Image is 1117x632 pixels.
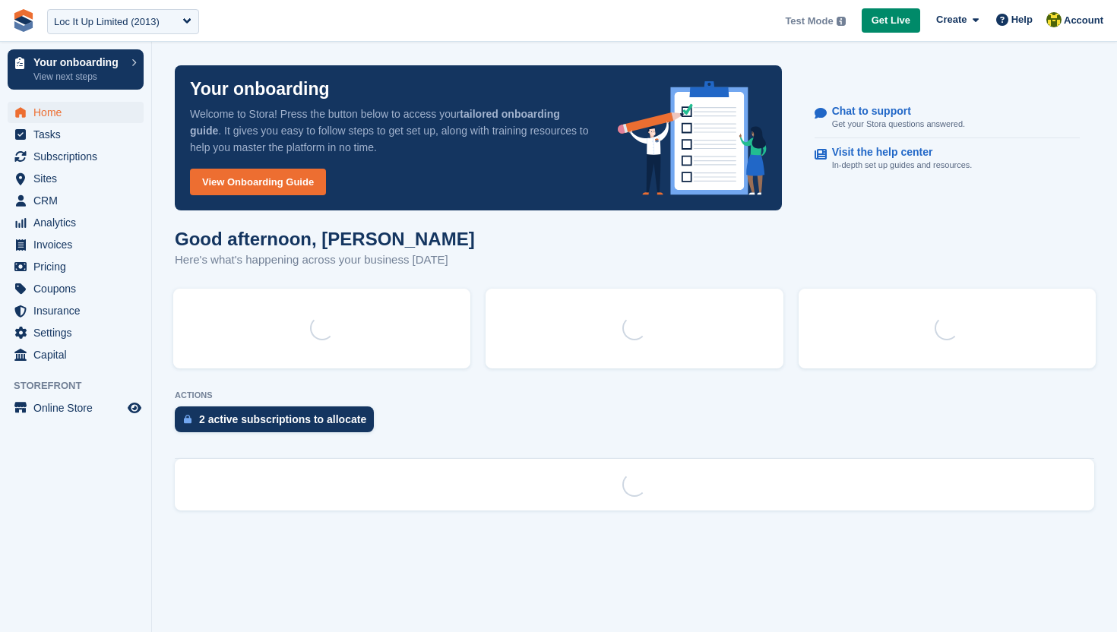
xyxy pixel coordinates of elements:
span: Invoices [33,234,125,255]
p: Visit the help center [832,146,960,159]
a: menu [8,124,144,145]
span: Online Store [33,397,125,419]
a: menu [8,212,144,233]
a: menu [8,300,144,321]
img: stora-icon-8386f47178a22dfd0bd8f6a31ec36ba5ce8667c1dd55bd0f319d3a0aa187defe.svg [12,9,35,32]
a: View Onboarding Guide [190,169,326,195]
span: Account [1064,13,1103,28]
a: menu [8,397,144,419]
p: Welcome to Stora! Press the button below to access your . It gives you easy to follow steps to ge... [190,106,593,156]
a: menu [8,168,144,189]
img: onboarding-info-6c161a55d2c0e0a8cae90662b2fe09162a5109e8cc188191df67fb4f79e88e88.svg [618,81,767,195]
a: Chat to support Get your Stora questions answered. [815,97,1080,139]
img: icon-info-grey-7440780725fd019a000dd9b08b2336e03edf1995a4989e88bcd33f0948082b44.svg [837,17,846,26]
span: Home [33,102,125,123]
p: In-depth set up guides and resources. [832,159,973,172]
a: menu [8,344,144,365]
p: Chat to support [832,105,953,118]
a: menu [8,322,144,343]
a: menu [8,234,144,255]
p: View next steps [33,70,124,84]
span: Tasks [33,124,125,145]
img: Rob Sweeney [1046,12,1062,27]
span: CRM [33,190,125,211]
a: Visit the help center In-depth set up guides and resources. [815,138,1080,179]
span: Get Live [872,13,910,28]
p: Your onboarding [33,57,124,68]
a: menu [8,102,144,123]
span: Insurance [33,300,125,321]
p: ACTIONS [175,390,1094,400]
p: Here's what's happening across your business [DATE] [175,251,475,269]
span: Storefront [14,378,151,393]
a: Preview store [125,399,144,417]
span: Help [1011,12,1033,27]
span: Analytics [33,212,125,233]
span: Create [936,12,967,27]
img: active_subscription_to_allocate_icon-d502201f5373d7db506a760aba3b589e785aa758c864c3986d89f69b8ff3... [184,414,191,424]
a: Your onboarding View next steps [8,49,144,90]
div: 2 active subscriptions to allocate [199,413,366,425]
span: Sites [33,168,125,189]
a: menu [8,278,144,299]
span: Test Mode [785,14,833,29]
span: Capital [33,344,125,365]
span: Settings [33,322,125,343]
p: Your onboarding [190,81,330,98]
a: menu [8,256,144,277]
span: Coupons [33,278,125,299]
div: Loc It Up Limited (2013) [54,14,160,30]
span: Subscriptions [33,146,125,167]
a: 2 active subscriptions to allocate [175,406,381,440]
a: menu [8,146,144,167]
a: menu [8,190,144,211]
span: Pricing [33,256,125,277]
p: Get your Stora questions answered. [832,118,965,131]
h1: Good afternoon, [PERSON_NAME] [175,229,475,249]
a: Get Live [862,8,920,33]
